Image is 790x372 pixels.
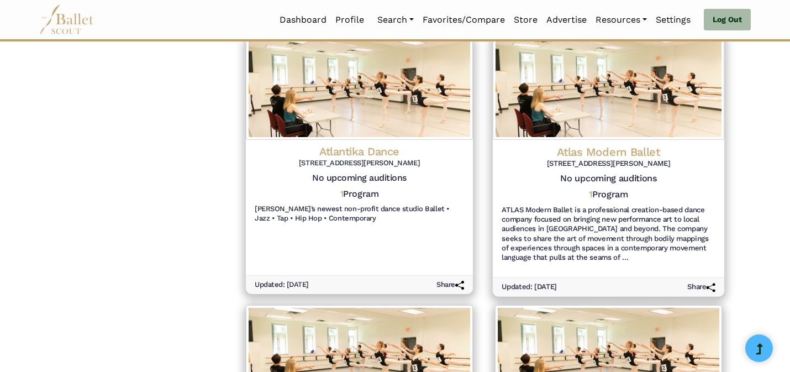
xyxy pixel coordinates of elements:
[704,9,751,31] a: Log Out
[255,205,464,223] h6: [PERSON_NAME]’s newest non-profit dance studio Ballet • Jazz • Tap • Hip Hop • Contemporary
[502,282,557,292] h6: Updated: [DATE]
[502,159,715,168] h6: [STREET_ADDRESS][PERSON_NAME]
[493,35,724,139] img: Logo
[331,8,368,32] a: Profile
[373,8,418,32] a: Search
[589,189,592,200] span: 1
[340,188,344,199] span: 1
[418,8,509,32] a: Favorites/Compare
[509,8,542,32] a: Store
[255,172,464,184] h5: No upcoming auditions
[255,159,464,168] h6: [STREET_ADDRESS][PERSON_NAME]
[591,8,651,32] a: Resources
[687,282,715,292] h6: Share
[589,189,628,201] h5: Program
[255,144,464,159] h4: Atlantika Dance
[502,144,715,159] h4: Atlas Modern Ballet
[502,205,715,262] h6: ATLAS Modern Ballet is a professional creation-based dance company focused on bringing new perfor...
[542,8,591,32] a: Advertise
[651,8,695,32] a: Settings
[246,38,473,140] img: Logo
[436,280,464,290] h6: Share
[502,173,715,185] h5: No upcoming auditions
[340,188,378,200] h5: Program
[255,280,309,290] h6: Updated: [DATE]
[275,8,331,32] a: Dashboard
